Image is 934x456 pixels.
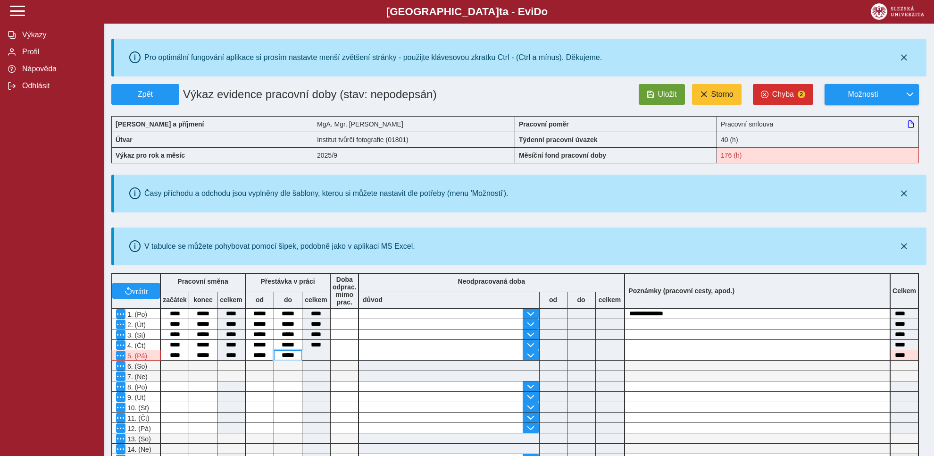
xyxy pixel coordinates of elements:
[596,296,624,304] b: celkem
[125,373,148,380] span: 7. (Ne)
[499,6,502,17] span: t
[125,342,146,349] span: 4. (Čt)
[125,404,149,412] span: 10. (St)
[534,6,541,17] span: D
[19,65,96,73] span: Nápověda
[798,91,805,98] span: 2
[189,296,217,304] b: konec
[302,296,330,304] b: celkem
[753,84,813,105] button: Chyba2
[125,352,147,360] span: 5. (Pá)
[692,84,742,105] button: Storno
[116,136,133,144] b: Útvar
[116,320,125,329] button: Menu
[274,296,302,304] b: do
[116,152,185,159] b: Výkaz pro rok a měsíc
[125,435,151,443] span: 13. (So)
[125,331,145,339] span: 3. (St)
[111,84,179,105] button: Zpět
[125,414,150,422] span: 11. (Čt)
[179,84,451,105] h1: Výkaz evidence pracovní doby (stav: nepodepsán)
[116,434,125,443] button: Menu
[717,147,919,163] div: Fond pracovní doby (176 h) a součet hodin (40:30 h) se neshodují!
[116,392,125,402] button: Menu
[125,363,147,370] span: 6. (So)
[458,278,525,285] b: Neodpracovaná doba
[313,132,515,147] div: Institut tvůrčí fotografie (01801)
[116,423,125,433] button: Menu
[217,296,245,304] b: celkem
[658,90,677,99] span: Uložit
[116,361,125,371] button: Menu
[125,425,151,432] span: 12. (Pá)
[711,90,734,99] span: Storno
[567,296,595,304] b: do
[519,152,606,159] b: Měsíční fond pracovní doby
[116,444,125,454] button: Menu
[519,136,598,144] b: Týdenní pracovní úvazek
[116,330,125,339] button: Menu
[892,287,916,295] b: Celkem
[19,48,96,56] span: Profil
[540,296,567,304] b: od
[116,413,125,422] button: Menu
[542,6,548,17] span: o
[519,120,569,128] b: Pracovní poměr
[833,90,893,99] span: Možnosti
[313,147,515,163] div: 2025/9
[116,340,125,350] button: Menu
[639,84,685,105] button: Uložit
[144,242,415,251] div: V tabulce se můžete pohybovat pomocí šipek, podobně jako v aplikaci MS Excel.
[112,283,160,299] button: vrátit
[313,116,515,132] div: MgA. Mgr. [PERSON_NAME]
[177,278,228,285] b: Pracovní směna
[871,3,924,20] img: logo_web_su.png
[625,287,739,295] b: Poznámky (pracovní cesty, apod.)
[125,321,146,329] span: 2. (Út)
[161,296,189,304] b: začátek
[772,90,794,99] span: Chyba
[717,132,919,147] div: 40 (h)
[116,309,125,319] button: Menu
[125,383,147,391] span: 8. (Po)
[116,382,125,391] button: Menu
[125,446,151,453] span: 14. (Ne)
[125,394,146,401] span: 9. (Út)
[717,116,919,132] div: Pracovní smlouva
[116,403,125,412] button: Menu
[144,189,509,198] div: Časy příchodu a odchodu jsou vyplněny dle šablony, kterou si můžete nastavit dle potřeby (menu 'M...
[19,82,96,90] span: Odhlásit
[363,296,383,304] b: důvod
[246,296,274,304] b: od
[125,311,147,318] span: 1. (Po)
[116,90,175,99] span: Zpět
[19,31,96,39] span: Výkazy
[116,120,204,128] b: [PERSON_NAME] a příjmení
[333,276,357,306] b: Doba odprac. mimo prac.
[116,351,125,360] button: Menu
[260,278,315,285] b: Přestávka v práci
[28,6,906,18] b: [GEOGRAPHIC_DATA] a - Evi
[111,350,161,361] div: Po 6 hodinách nepřetržité práce je nutná přestávka v práci - použijte možnost zadat '2. přestávku...
[132,287,148,295] span: vrátit
[144,53,602,62] div: Pro optimální fungování aplikace si prosím nastavte menší zvětšení stránky - použijte klávesovou ...
[825,84,901,105] button: Možnosti
[116,372,125,381] button: Menu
